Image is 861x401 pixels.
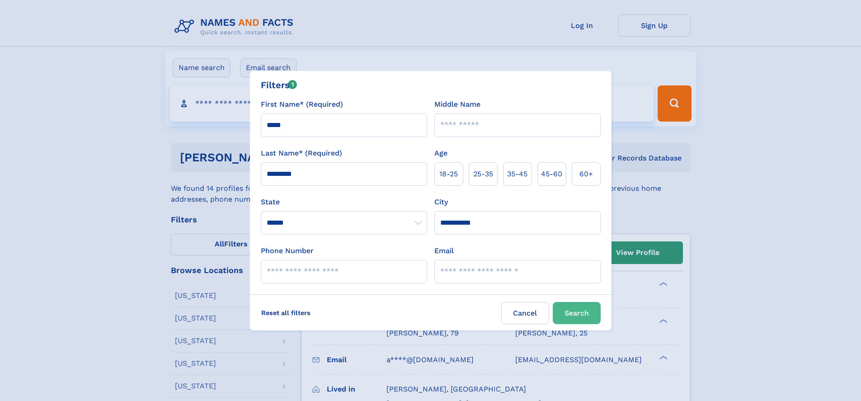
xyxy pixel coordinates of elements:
[434,148,447,159] label: Age
[434,197,448,208] label: City
[261,78,297,92] div: Filters
[473,169,493,179] span: 25‑35
[541,169,562,179] span: 45‑60
[261,245,314,256] label: Phone Number
[507,169,527,179] span: 35‑45
[261,99,343,110] label: First Name* (Required)
[579,169,593,179] span: 60+
[261,148,342,159] label: Last Name* (Required)
[501,302,549,324] label: Cancel
[434,245,454,256] label: Email
[439,169,458,179] span: 18‑25
[553,302,601,324] button: Search
[434,99,480,110] label: Middle Name
[255,302,316,324] label: Reset all filters
[261,197,427,208] label: State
